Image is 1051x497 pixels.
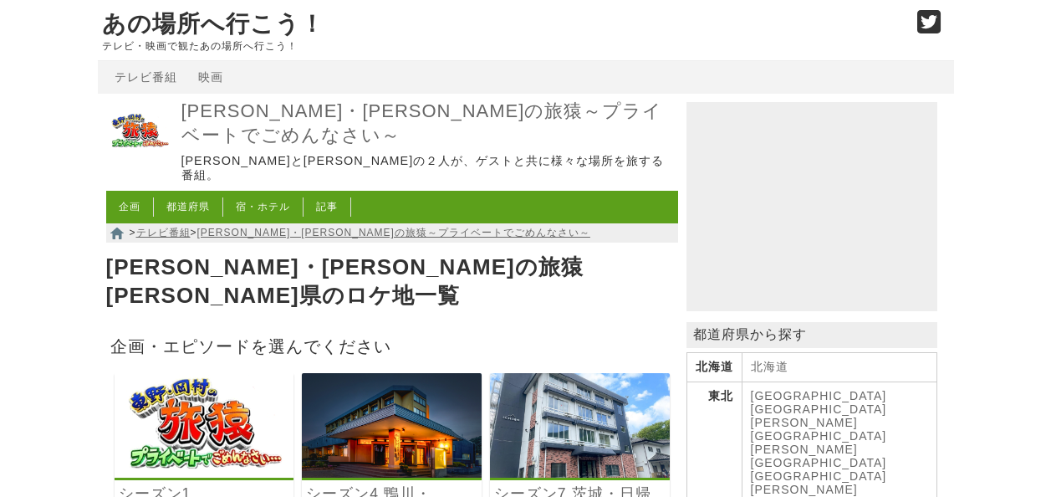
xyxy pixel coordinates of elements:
a: [GEOGRAPHIC_DATA] [751,469,887,483]
th: 北海道 [686,353,742,382]
a: 企画 [119,201,140,213]
a: Twitter (@go_thesights) [917,20,941,34]
p: テレビ・映画で観たあの場所へ行こう！ [102,40,900,52]
h2: 企画・エピソードを選んでください [106,331,678,361]
nav: > > [106,223,678,243]
a: 東野・岡村の旅猿～プライベートでごめんなさい～ シーズン4 鴨川・小湊温泉にて忘年会の旅 [302,466,482,480]
p: 都道府県から探す [686,322,937,348]
a: [PERSON_NAME][GEOGRAPHIC_DATA] [751,443,887,469]
a: 宿・ホテル [236,201,290,213]
a: [PERSON_NAME]・[PERSON_NAME]の旅猿～プライベートでごめんなさい～ [181,100,674,147]
a: テレビ番組 [115,70,177,84]
a: 映画 [198,70,223,84]
a: あの場所へ行こう！ [102,11,324,37]
a: 東野・岡村の旅猿～プライベートでごめんなさい～ [106,153,173,167]
img: 東野・岡村の旅猿～プライベートでごめんなさい～ シーズン4 鴨川・小湊温泉にて忘年会の旅 [302,373,482,478]
a: 北海道 [751,360,788,373]
a: 東野・岡村の旅猿～プライベートでごめんなさい～ シーズン1 千葉・南房総で24観まくりの旅 [115,466,294,480]
iframe: Advertisement [686,102,937,311]
a: [GEOGRAPHIC_DATA] [751,389,887,402]
img: 東野・岡村の旅猿～プライベートでごめんなさい～ シーズン7 茨城・日帰り温泉 下みちの旅 [490,373,670,478]
a: [PERSON_NAME]・[PERSON_NAME]の旅猿～プライベートでごめんなさい～ [197,227,590,238]
p: [PERSON_NAME]と[PERSON_NAME]の２人が、ゲストと共に様々な場所を旅する番組。 [181,154,674,183]
h1: [PERSON_NAME]・[PERSON_NAME]の旅猿 [PERSON_NAME]県のロケ地一覧 [106,249,678,315]
a: 都道府県 [166,201,210,213]
a: 東野・岡村の旅猿～プライベートでごめんなさい～ シーズン7 茨城・日帰り温泉 下みちの旅 [490,466,670,480]
a: テレビ番組 [136,227,191,238]
img: 東野・岡村の旅猿～プライベートでごめんなさい～ シーズン1 千葉・南房総で24観まくりの旅 [115,373,294,478]
a: [PERSON_NAME][GEOGRAPHIC_DATA] [751,416,887,443]
a: 記事 [316,201,338,213]
a: [GEOGRAPHIC_DATA] [751,402,887,416]
img: 東野・岡村の旅猿～プライベートでごめんなさい～ [106,98,173,165]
